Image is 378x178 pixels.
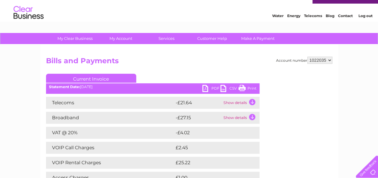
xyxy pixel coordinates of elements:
a: Services [142,33,191,44]
td: £2.45 [174,142,245,154]
a: Print [238,85,257,93]
div: Account number [276,57,332,64]
div: Clear Business is a trading name of Verastar Limited (registered in [GEOGRAPHIC_DATA] No. 3667643... [47,3,331,29]
a: Current Invoice [46,74,136,83]
a: My Clear Business [50,33,100,44]
td: -£4.02 [174,127,247,139]
a: My Account [96,33,146,44]
td: VOIP Rental Charges [46,157,174,169]
a: CSV [220,85,238,93]
td: Broadband [46,112,174,124]
td: Telecoms [46,97,174,109]
a: Energy [287,25,300,30]
a: Blog [326,25,334,30]
a: 0333 014 3131 [265,3,306,10]
div: [DATE] [46,85,260,89]
td: Show details [222,97,260,109]
a: Contact [338,25,353,30]
a: Customer Help [187,33,237,44]
a: Log out [358,25,372,30]
td: -£27.15 [174,112,222,124]
td: VAT @ 20% [46,127,174,139]
a: Telecoms [304,25,322,30]
td: -£21.64 [174,97,222,109]
td: Show details [222,112,260,124]
a: Water [272,25,284,30]
td: £25.22 [174,157,247,169]
a: PDF [202,85,220,93]
td: VOIP Call Charges [46,142,174,154]
b: Statement Date: [49,85,80,89]
h2: Bills and Payments [46,57,332,68]
a: Make A Payment [233,33,283,44]
img: logo.png [13,16,44,34]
